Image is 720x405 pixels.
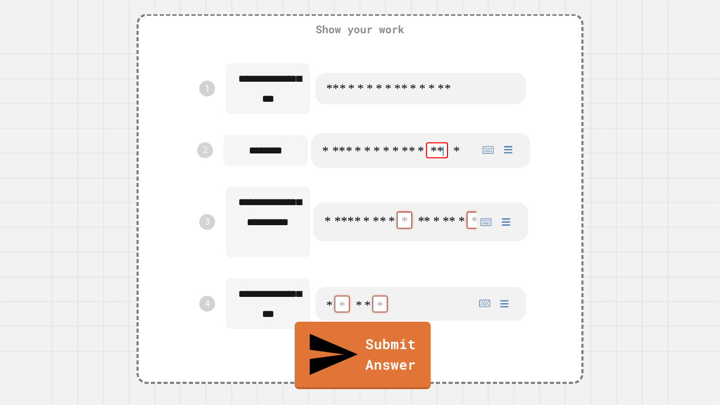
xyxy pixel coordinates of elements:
[199,296,215,312] a: 4
[197,142,213,158] a: 2
[199,214,215,230] a: 3
[295,322,431,389] a: Submit Answer
[305,11,415,47] div: Show your work
[199,81,215,97] a: 1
